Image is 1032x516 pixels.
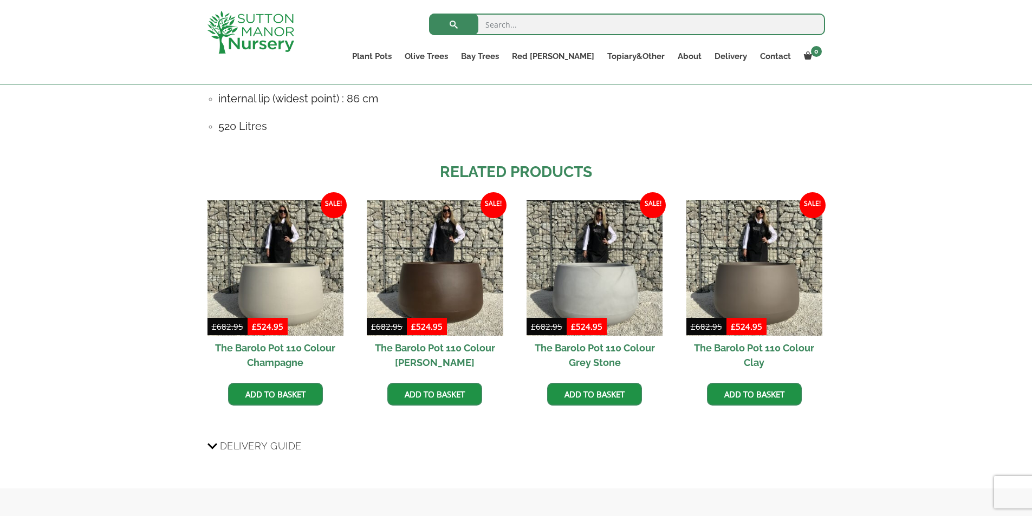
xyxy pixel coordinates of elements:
span: £ [371,321,376,332]
bdi: 682.95 [212,321,243,332]
a: Sale! The Barolo Pot 110 Colour Clay [686,200,822,375]
a: Contact [754,49,797,64]
span: £ [731,321,736,332]
h2: Related products [207,161,825,184]
h2: The Barolo Pot 110 Colour Grey Stone [527,336,663,375]
a: Add to basket: “The Barolo Pot 110 Colour Champagne” [228,383,323,406]
h2: The Barolo Pot 110 Colour Champagne [207,336,343,375]
span: £ [571,321,576,332]
a: Topiary&Other [601,49,671,64]
a: Sale! The Barolo Pot 110 Colour [PERSON_NAME] [367,200,503,375]
bdi: 682.95 [531,321,562,332]
img: logo [207,11,294,54]
input: Search... [429,14,825,35]
img: The Barolo Pot 110 Colour Mocha Brown [367,200,503,336]
a: About [671,49,708,64]
span: 0 [811,46,822,57]
a: Add to basket: “The Barolo Pot 110 Colour Mocha Brown” [387,383,482,406]
a: Sale! The Barolo Pot 110 Colour Champagne [207,200,343,375]
h4: internal lip (widest point) : 86 cm [218,90,825,107]
span: £ [411,321,416,332]
a: Delivery [708,49,754,64]
span: Delivery Guide [220,436,302,456]
span: Sale! [481,192,507,218]
h2: The Barolo Pot 110 Colour Clay [686,336,822,375]
span: £ [531,321,536,332]
bdi: 682.95 [691,321,722,332]
a: Sale! The Barolo Pot 110 Colour Grey Stone [527,200,663,375]
span: Sale! [800,192,826,218]
bdi: 524.95 [571,321,602,332]
img: The Barolo Pot 110 Colour Grey Stone [527,200,663,336]
h4: 520 Litres [218,118,825,135]
img: The Barolo Pot 110 Colour Champagne [207,200,343,336]
img: The Barolo Pot 110 Colour Clay [686,200,822,336]
a: Red [PERSON_NAME] [505,49,601,64]
a: Add to basket: “The Barolo Pot 110 Colour Clay” [707,383,802,406]
a: Bay Trees [455,49,505,64]
span: £ [212,321,217,332]
bdi: 524.95 [252,321,283,332]
bdi: 524.95 [411,321,443,332]
a: Plant Pots [346,49,398,64]
span: £ [691,321,696,332]
bdi: 682.95 [371,321,403,332]
a: Olive Trees [398,49,455,64]
h2: The Barolo Pot 110 Colour [PERSON_NAME] [367,336,503,375]
span: Sale! [321,192,347,218]
a: 0 [797,49,825,64]
bdi: 524.95 [731,321,762,332]
span: Sale! [640,192,666,218]
a: Add to basket: “The Barolo Pot 110 Colour Grey Stone” [547,383,642,406]
span: £ [252,321,257,332]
